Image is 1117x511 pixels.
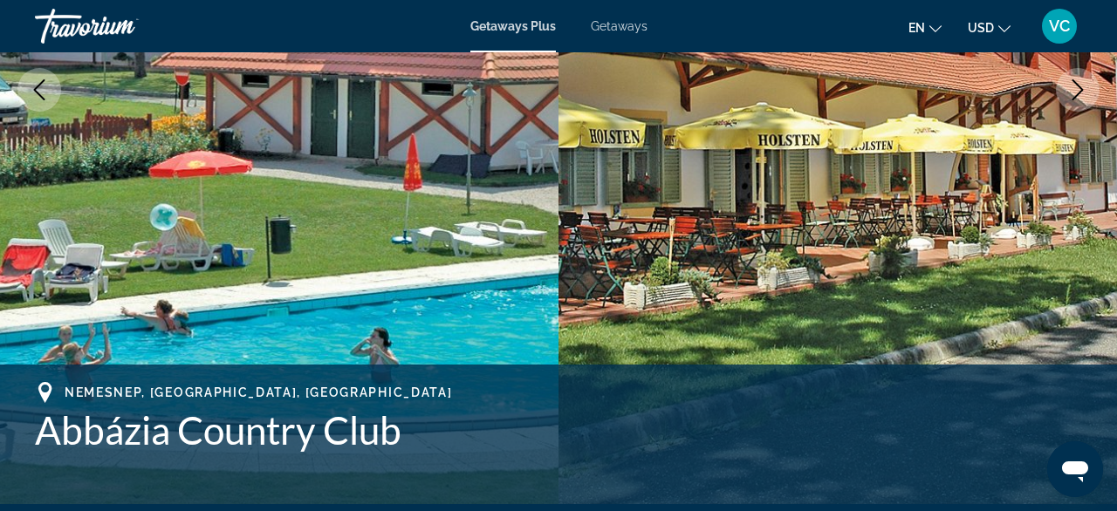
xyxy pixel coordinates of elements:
[1049,17,1070,35] span: VC
[908,21,925,35] span: en
[470,19,556,33] a: Getaways Plus
[1047,441,1103,497] iframe: Кнопка запуска окна обмена сообщениями
[65,385,452,399] span: Nemesnep, [GEOGRAPHIC_DATA], [GEOGRAPHIC_DATA]
[17,68,61,112] button: Previous image
[1056,68,1100,112] button: Next image
[591,19,648,33] a: Getaways
[968,21,994,35] span: USD
[35,407,1082,453] h1: Abbázia Country Club
[908,15,942,40] button: Change language
[968,15,1011,40] button: Change currency
[1037,8,1082,44] button: User Menu
[35,3,209,49] a: Travorium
